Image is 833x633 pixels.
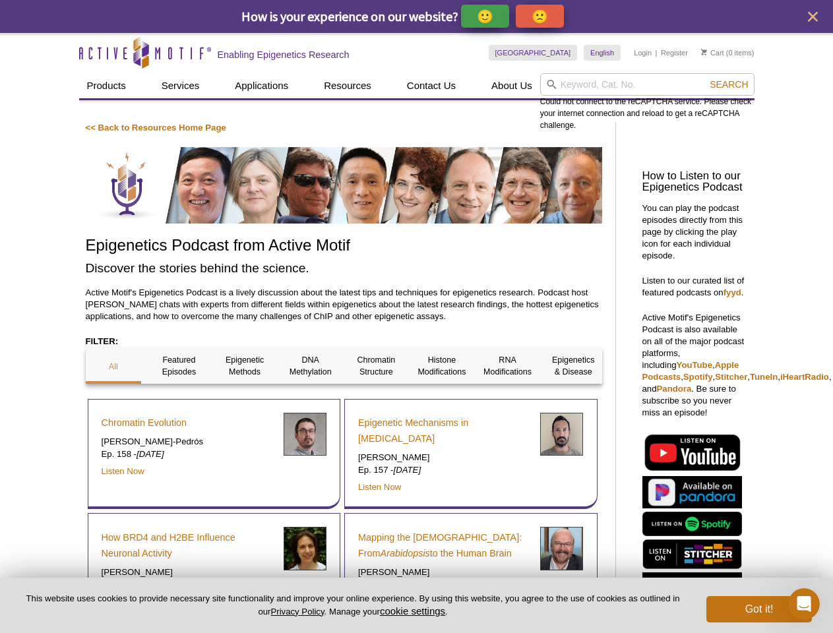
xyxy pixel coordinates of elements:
[805,9,821,25] button: close
[86,287,602,322] p: Active Motif's Epigenetics Podcast is a lively discussion about the latest tips and techniques fo...
[788,588,820,620] iframe: Intercom live chat
[102,436,274,448] p: [PERSON_NAME]-Pedrós
[642,171,748,193] h3: How to Listen to our Epigenetics Podcast
[540,527,583,570] img: Joseph Ecker headshot
[540,73,755,131] div: Could not connect to the reCAPTCHA service. Please check your internet connection and reload to g...
[102,448,274,460] p: Ep. 158 -
[724,287,741,297] a: fyyd
[701,45,755,61] li: (0 items)
[706,596,812,622] button: Got it!
[656,45,658,61] li: |
[532,8,548,24] p: 🙁
[86,361,142,373] p: All
[227,73,296,98] a: Applications
[642,202,748,262] p: You can play the podcast episodes directly from this page by clicking the play icon for each indi...
[348,354,404,378] p: Chromatin Structure
[102,566,274,578] p: [PERSON_NAME]
[706,78,752,90] button: Search
[86,237,602,256] h1: Epigenetics Podcast from Active Motif
[642,360,739,382] a: Apple Podcasts
[358,529,530,561] a: Mapping the [DEMOGRAPHIC_DATA]: FromArabidopsisto the Human Brain
[661,48,688,57] a: Register
[154,73,208,98] a: Services
[540,413,583,456] img: Luca Magnani headshot
[270,607,324,617] a: Privacy Policy
[21,593,685,618] p: This website uses cookies to provide necessary site functionality and improve your online experie...
[137,449,164,459] em: [DATE]
[381,548,430,558] em: Arabidopsis
[218,49,350,61] h2: Enabling Epigenetics Research
[642,275,748,299] p: Listen to our curated list of featured podcasts on .
[701,49,707,55] img: Your Cart
[151,354,207,378] p: Featured Episodes
[710,79,748,90] span: Search
[634,48,652,57] a: Login
[102,415,187,431] a: Chromatin Evolution
[241,8,458,24] span: How is your experience on our website?
[86,123,226,133] a: << Back to Resources Home Page
[780,372,829,382] a: iHeartRadio
[642,432,742,473] img: Listen on YouTube
[86,259,602,277] h2: Discover the stories behind the science.
[394,465,421,475] em: [DATE]
[683,372,713,382] a: Spotify
[545,354,602,378] p: Epigenetics & Disease
[102,466,144,476] a: Listen Now
[380,605,445,617] button: cookie settings
[358,566,530,578] p: [PERSON_NAME]
[358,464,530,476] p: Ep. 157 -
[750,372,778,382] a: TuneIn
[477,8,493,24] p: 🙂
[399,73,464,98] a: Contact Us
[479,354,536,378] p: RNA Modifications
[284,413,326,456] img: Arnau Sebe Pedros headshot
[540,73,755,96] input: Keyword, Cat. No.
[414,354,470,378] p: Histone Modifications
[715,372,747,382] a: Stitcher
[358,415,530,446] a: Epigenetic Mechanisms in [MEDICAL_DATA]
[86,336,119,346] strong: FILTER:
[657,384,692,394] a: Pandora
[483,73,540,98] a: About Us
[79,73,134,98] a: Products
[584,45,621,61] a: English
[282,354,338,378] p: DNA Methylation
[642,572,742,601] img: Listen on iHeartRadio
[284,527,326,570] img: Erica Korb headshot
[217,354,273,378] p: Epigenetic Methods
[642,476,742,508] img: Listen on Pandora
[677,360,712,370] a: YouTube
[102,529,274,561] a: How BRD4 and H2BE Influence Neuronal Activity
[358,452,530,464] p: [PERSON_NAME]
[701,48,724,57] a: Cart
[316,73,379,98] a: Resources
[358,482,401,492] a: Listen Now
[86,147,602,224] img: Discover the stories behind the science.
[642,512,742,536] img: Listen on Spotify
[642,539,742,569] img: Listen on Stitcher
[642,312,748,419] p: Active Motif's Epigenetics Podcast is also available on all of the major podcast platforms, inclu...
[489,45,578,61] a: [GEOGRAPHIC_DATA]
